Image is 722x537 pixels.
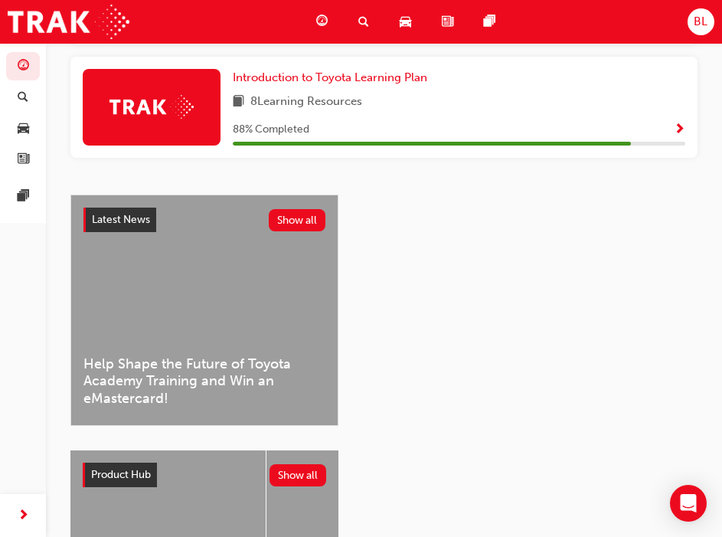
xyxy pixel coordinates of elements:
[346,6,387,38] a: search-icon
[70,195,338,426] a: Latest NewsShow allHelp Shape the Future of Toyota Academy Training and Win an eMastercard!
[83,355,325,408] span: Help Shape the Future of Toyota Academy Training and Win an eMastercard!
[18,122,29,136] span: car-icon
[442,12,453,31] span: news-icon
[694,13,707,31] span: BL
[674,120,685,139] button: Show Progress
[233,93,244,112] span: book-icon
[358,12,369,31] span: search-icon
[18,60,29,74] span: guage-icon
[8,5,129,39] img: Trak
[233,70,427,84] span: Introduction to Toyota Learning Plan
[18,190,29,204] span: pages-icon
[109,95,194,119] img: Trak
[92,213,150,226] span: Latest News
[688,8,714,35] button: BL
[316,12,328,31] span: guage-icon
[674,123,685,137] span: Show Progress
[18,506,29,526] span: next-icon
[233,69,433,87] a: Introduction to Toyota Learning Plan
[670,485,707,522] div: Open Intercom Messenger
[269,209,326,231] button: Show all
[270,464,327,486] button: Show all
[233,121,309,139] span: 88 % Completed
[18,153,29,167] span: news-icon
[250,93,362,112] span: 8 Learning Resources
[304,6,346,38] a: guage-icon
[387,6,430,38] a: car-icon
[18,91,28,105] span: search-icon
[400,12,411,31] span: car-icon
[83,208,325,232] a: Latest NewsShow all
[472,6,514,38] a: pages-icon
[91,468,151,481] span: Product Hub
[430,6,472,38] a: news-icon
[484,12,495,31] span: pages-icon
[83,463,326,487] a: Product HubShow all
